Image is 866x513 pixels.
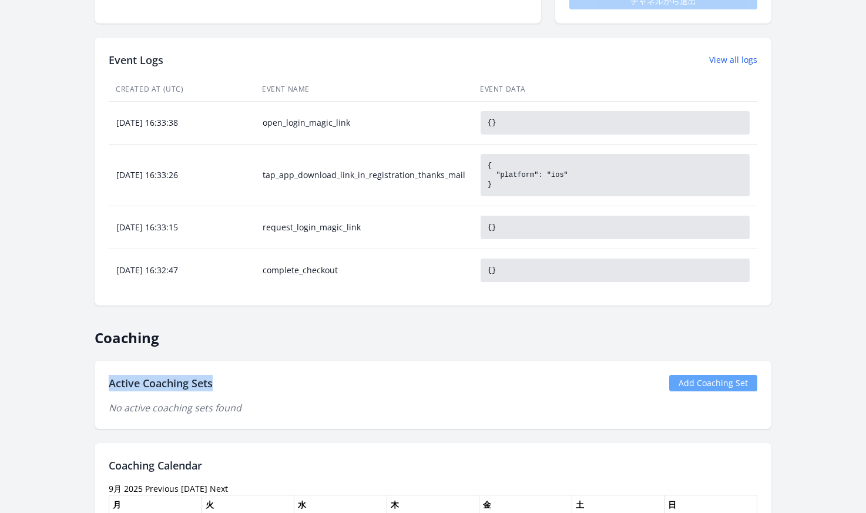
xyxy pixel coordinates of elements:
[109,169,254,181] div: [DATE] 16:33:26
[109,117,254,129] div: [DATE] 16:33:38
[669,375,757,391] a: Add Coaching Set
[256,117,472,129] div: open_login_magic_link
[481,154,750,196] pre: { "platform": "ios" }
[256,169,472,181] div: tap_app_download_link_in_registration_thanks_mail
[256,222,472,233] div: request_login_magic_link
[210,483,228,494] a: Next
[256,264,472,276] div: complete_checkout
[109,222,254,233] div: [DATE] 16:33:15
[481,216,750,239] pre: {}
[95,320,771,347] h2: Coaching
[481,111,750,135] pre: {}
[255,78,473,102] th: Event Name
[473,78,757,102] th: Event Data
[145,483,179,494] a: Previous
[109,401,757,415] p: No active coaching sets found
[109,264,254,276] div: [DATE] 16:32:47
[109,78,255,102] th: Created At (UTC)
[181,483,207,494] a: [DATE]
[709,54,757,66] a: View all logs
[109,375,213,391] h2: Active Coaching Sets
[109,483,143,494] time: 9月 2025
[109,457,757,474] h2: Coaching Calendar
[481,259,750,282] pre: {}
[109,52,163,68] h2: Event Logs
